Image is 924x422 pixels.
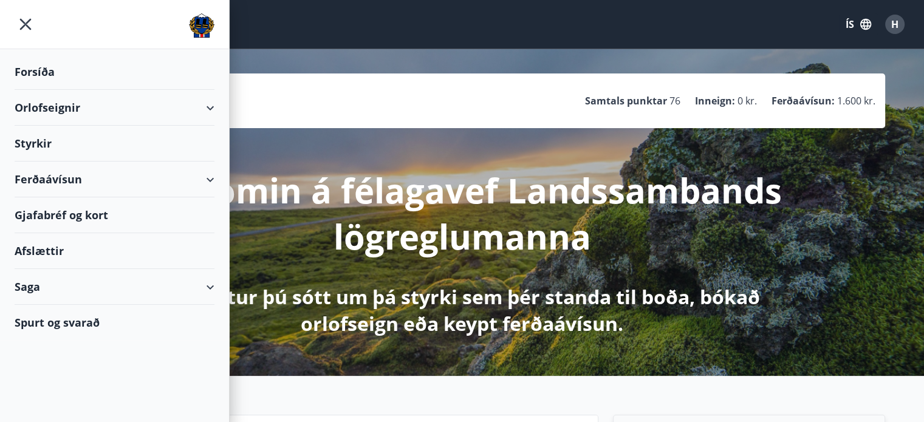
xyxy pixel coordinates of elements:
[189,13,214,38] img: union_logo
[15,54,214,90] div: Forsíða
[142,284,783,337] p: Hér getur þú sótt um þá styrki sem þér standa til boða, bókað orlofseign eða keypt ferðaávísun.
[15,269,214,305] div: Saga
[15,90,214,126] div: Orlofseignir
[891,18,898,31] span: H
[15,162,214,197] div: Ferðaávísun
[669,94,680,107] span: 76
[142,167,783,259] p: Velkomin á félagavef Landssambands lögreglumanna
[772,94,835,107] p: Ferðaávísun :
[695,94,735,107] p: Inneign :
[15,233,214,269] div: Afslættir
[585,94,667,107] p: Samtals punktar
[15,305,214,340] div: Spurt og svarað
[15,13,36,35] button: menu
[837,94,875,107] span: 1.600 kr.
[839,13,878,35] button: ÍS
[15,126,214,162] div: Styrkir
[880,10,909,39] button: H
[15,197,214,233] div: Gjafabréf og kort
[737,94,757,107] span: 0 kr.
